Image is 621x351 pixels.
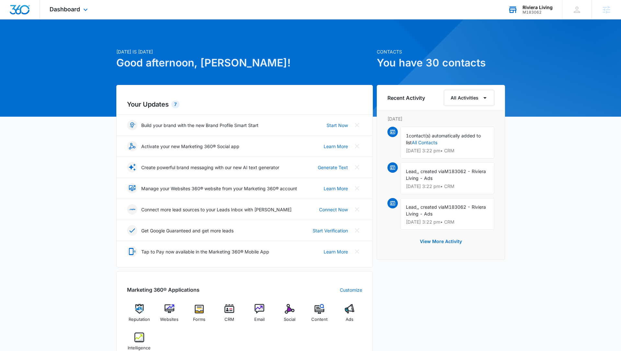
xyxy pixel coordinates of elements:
a: Websites [157,304,182,327]
h2: Your Updates [127,99,362,109]
a: All Contacts [412,140,437,145]
span: Lead, [406,204,418,210]
p: Build your brand with the new Brand Profile Smart Start [141,122,259,129]
span: Lead, [406,169,418,174]
span: , created via [418,169,444,174]
span: M183062 - Riviera Living - Ads [406,169,486,181]
button: Close [352,120,362,130]
span: 1 [406,133,409,138]
p: Get Google Guaranteed and get more leads [141,227,234,234]
span: Forms [193,316,205,323]
p: Create powerful brand messaging with our new AI text generator [141,164,279,171]
button: Close [352,162,362,172]
span: Email [254,316,265,323]
p: Tap to Pay now available in the Marketing 360® Mobile App [141,248,269,255]
span: M183062 - Riviera Living - Ads [406,204,486,216]
a: Learn More [324,143,348,150]
a: Content [307,304,332,327]
div: account name [523,5,553,10]
span: contact(s) automatically added to list [406,133,481,145]
a: Start Now [327,122,348,129]
button: View More Activity [413,234,468,249]
div: 7 [171,100,179,108]
button: Close [352,246,362,257]
a: Connect Now [319,206,348,213]
div: account id [523,10,553,15]
span: Websites [160,316,178,323]
a: Forms [187,304,212,327]
a: Customize [340,287,362,293]
a: Ads [337,304,362,327]
span: Reputation [129,316,150,323]
button: Close [352,141,362,151]
h1: You have 30 contacts [377,55,505,71]
h1: Good afternoon, [PERSON_NAME]! [116,55,373,71]
h6: Recent Activity [387,94,425,102]
h2: Marketing 360® Applications [127,286,200,294]
span: Content [311,316,328,323]
a: Start Verification [313,227,348,234]
a: Learn More [324,185,348,192]
p: [DATE] 3:22 pm • CRM [406,220,489,224]
a: Social [277,304,302,327]
a: Learn More [324,248,348,255]
a: CRM [217,304,242,327]
span: Ads [346,316,353,323]
p: [DATE] is [DATE] [116,48,373,55]
p: Manage your Websites 360® website from your Marketing 360® account [141,185,297,192]
button: Close [352,225,362,236]
a: Email [247,304,272,327]
span: , created via [418,204,444,210]
a: Generate Text [318,164,348,171]
p: Activate your new Marketing 360® Social app [141,143,239,150]
span: CRM [224,316,234,323]
p: Connect more lead sources to your Leads Inbox with [PERSON_NAME] [141,206,292,213]
p: [DATE] [387,115,494,122]
p: [DATE] 3:22 pm • CRM [406,184,489,189]
a: Reputation [127,304,152,327]
span: Dashboard [50,6,80,13]
button: Close [352,204,362,215]
p: [DATE] 3:22 pm • CRM [406,148,489,153]
p: Contacts [377,48,505,55]
button: Close [352,183,362,193]
button: All Activities [444,90,494,106]
span: Social [284,316,295,323]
